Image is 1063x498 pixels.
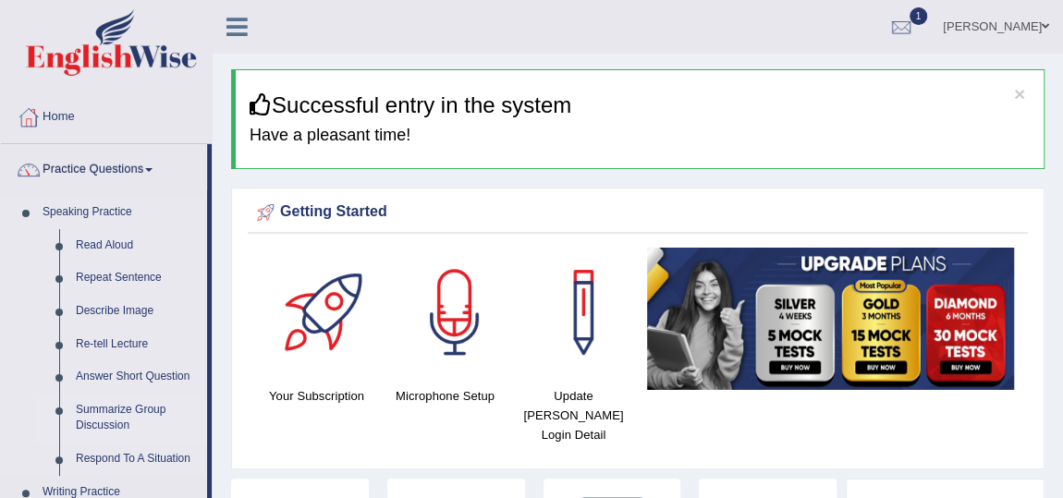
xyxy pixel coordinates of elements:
a: Repeat Sentence [67,261,207,295]
a: Practice Questions [1,144,207,190]
a: Describe Image [67,295,207,328]
a: Respond To A Situation [67,443,207,476]
img: small5.jpg [647,248,1014,390]
a: Speaking Practice [34,196,207,229]
a: Home [1,91,212,138]
a: Re-tell Lecture [67,328,207,361]
h3: Successful entry in the system [250,93,1030,117]
a: Answer Short Question [67,360,207,394]
h4: Have a pleasant time! [250,127,1030,145]
span: 1 [910,7,928,25]
h4: Your Subscription [262,386,372,406]
a: Read Aloud [67,229,207,262]
button: × [1014,84,1025,103]
h4: Update [PERSON_NAME] Login Detail [519,386,629,444]
a: Summarize Group Discussion [67,394,207,443]
h4: Microphone Setup [390,386,500,406]
div: Getting Started [252,199,1023,226]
